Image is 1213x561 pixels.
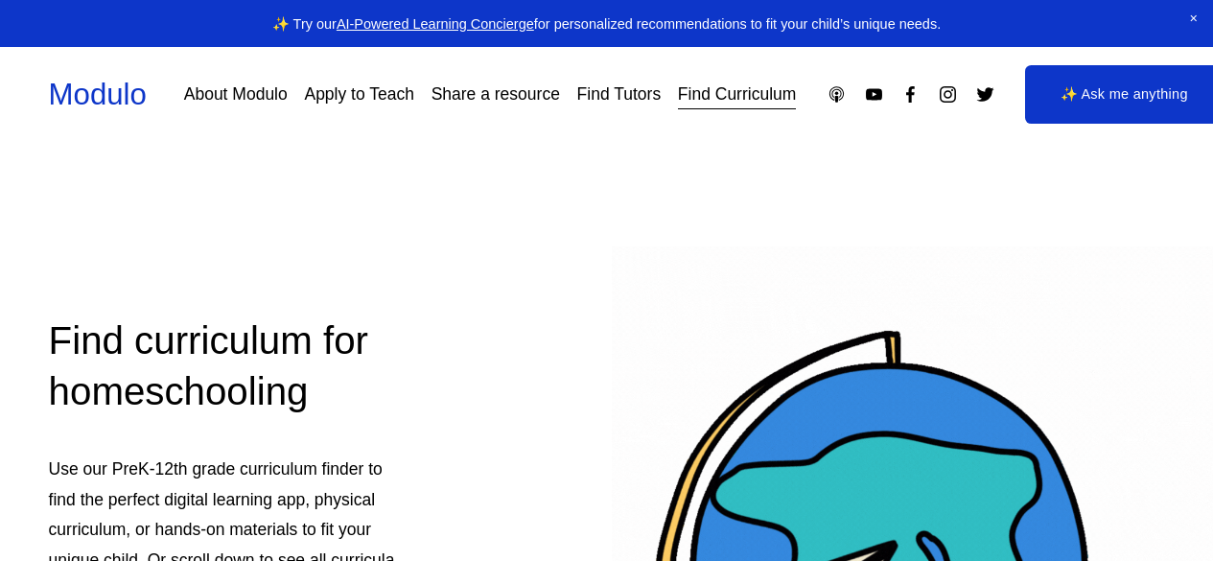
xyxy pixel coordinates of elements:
a: Share a resource [432,78,560,111]
a: Find Curriculum [678,78,797,111]
a: Modulo [49,78,147,111]
a: Apply to Teach [304,78,413,111]
a: YouTube [864,84,884,105]
a: Find Tutors [577,78,662,111]
a: Apple Podcasts [827,84,847,105]
a: Twitter [975,84,995,105]
a: About Modulo [184,78,288,111]
a: AI-Powered Learning Concierge [337,16,534,32]
a: Instagram [938,84,958,105]
a: Facebook [900,84,921,105]
h2: Find curriculum for homeschooling [49,316,414,418]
